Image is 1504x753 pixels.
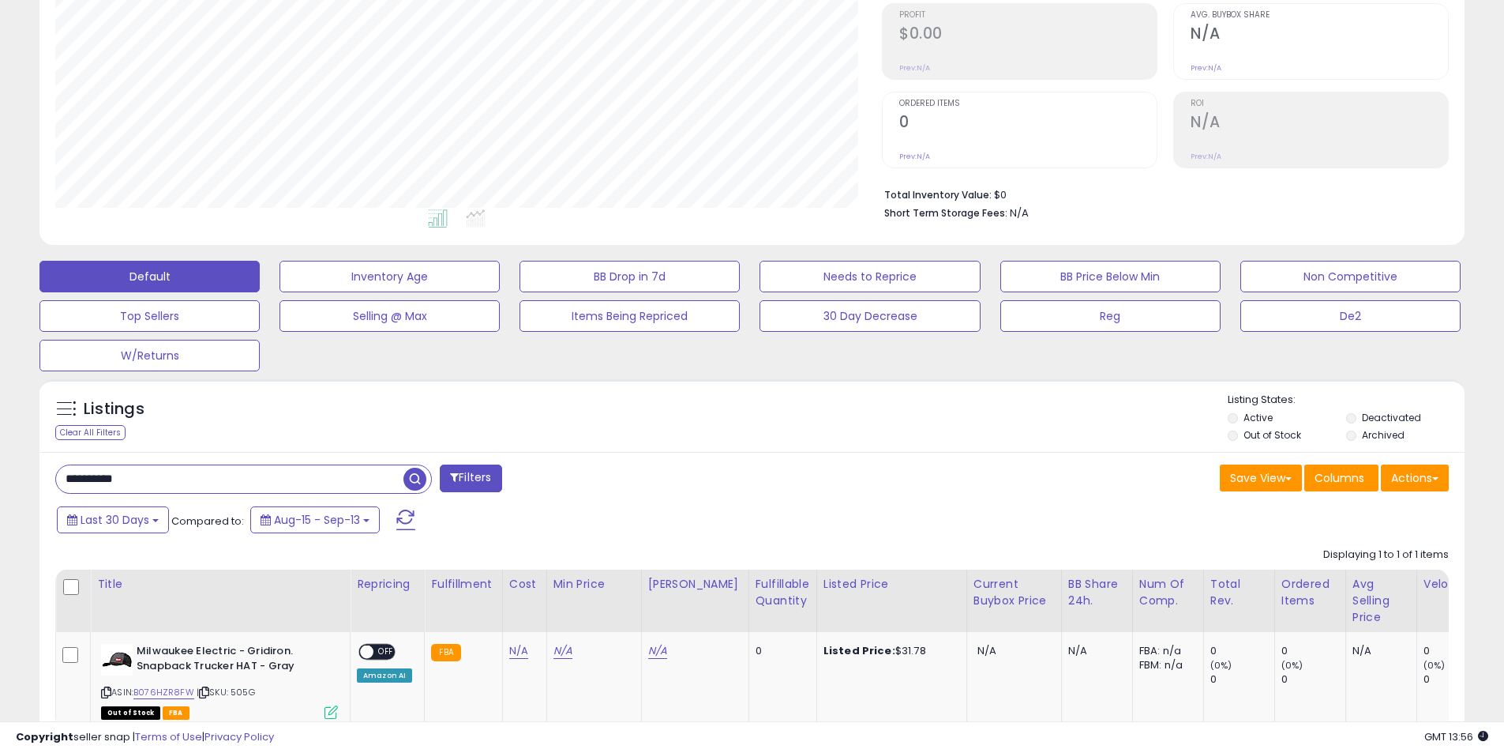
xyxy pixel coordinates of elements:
[204,729,274,744] a: Privacy Policy
[16,729,73,744] strong: Copyright
[509,576,540,593] div: Cost
[1240,261,1461,292] button: Non Competitive
[1315,470,1364,486] span: Columns
[440,465,501,492] button: Filters
[1191,100,1448,108] span: ROI
[760,261,980,292] button: Needs to Reprice
[39,300,260,332] button: Top Sellers
[823,576,960,593] div: Listed Price
[553,643,572,659] a: N/A
[55,425,126,440] div: Clear All Filters
[279,300,500,332] button: Selling @ Max
[1423,576,1481,593] div: Velocity
[899,63,930,73] small: Prev: N/A
[899,24,1157,46] h2: $0.00
[1210,672,1274,687] div: 0
[1423,644,1487,658] div: 0
[357,668,412,683] div: Amazon AI
[977,643,996,658] span: N/A
[279,261,500,292] button: Inventory Age
[1010,205,1029,220] span: N/A
[1240,300,1461,332] button: De2
[1191,24,1448,46] h2: N/A
[1423,672,1487,687] div: 0
[101,644,338,717] div: ASIN:
[1362,428,1405,442] label: Archived
[171,514,244,529] span: Compared to:
[519,300,740,332] button: Items Being Repriced
[135,729,202,744] a: Terms of Use
[97,576,343,593] div: Title
[39,340,260,371] button: W/Returns
[1068,644,1120,658] div: N/A
[1304,465,1378,491] button: Columns
[1281,644,1345,658] div: 0
[1210,644,1274,658] div: 0
[133,686,194,699] a: B076HZR8FW
[509,643,528,659] a: N/A
[1191,152,1221,161] small: Prev: N/A
[973,576,1055,609] div: Current Buybox Price
[373,646,399,659] span: OFF
[39,261,260,292] button: Default
[197,686,255,698] span: | SKU: 505G
[899,113,1157,134] h2: 0
[1362,411,1421,424] label: Deactivated
[1000,300,1221,332] button: Reg
[1281,672,1345,687] div: 0
[81,512,149,528] span: Last 30 Days
[756,576,810,609] div: Fulfillable Quantity
[431,576,495,593] div: Fulfillment
[57,506,169,533] button: Last 30 Days
[431,644,460,661] small: FBA
[899,152,930,161] small: Prev: N/A
[1228,393,1465,408] p: Listing States:
[1423,659,1446,672] small: (0%)
[1220,465,1302,491] button: Save View
[101,644,133,676] img: 41Bbi564SdL._SL40_.jpg
[1191,113,1448,134] h2: N/A
[519,261,740,292] button: BB Drop in 7d
[1210,659,1232,672] small: (0%)
[884,184,1437,203] li: $0
[274,512,360,528] span: Aug-15 - Sep-13
[884,188,992,201] b: Total Inventory Value:
[1139,644,1191,658] div: FBA: n/a
[1323,548,1449,563] div: Displaying 1 to 1 of 1 items
[1381,465,1449,491] button: Actions
[1352,644,1405,658] div: N/A
[1068,576,1126,609] div: BB Share 24h.
[1243,411,1273,424] label: Active
[760,300,980,332] button: 30 Day Decrease
[1352,576,1410,626] div: Avg Selling Price
[84,398,144,420] h5: Listings
[899,100,1157,108] span: Ordered Items
[1191,11,1448,20] span: Avg. Buybox Share
[553,576,635,593] div: Min Price
[250,506,380,533] button: Aug-15 - Sep-13
[1139,576,1197,609] div: Num of Comp.
[1210,576,1268,609] div: Total Rev.
[648,643,667,659] a: N/A
[357,576,418,593] div: Repricing
[1139,658,1191,672] div: FBM: n/a
[1243,428,1301,442] label: Out of Stock
[756,644,805,658] div: 0
[899,11,1157,20] span: Profit
[884,206,1007,220] b: Short Term Storage Fees:
[648,576,742,593] div: [PERSON_NAME]
[1424,729,1488,744] span: 2025-10-14 13:56 GMT
[1000,261,1221,292] button: BB Price Below Min
[1281,576,1339,609] div: Ordered Items
[16,730,274,745] div: seller snap | |
[1191,63,1221,73] small: Prev: N/A
[823,644,955,658] div: $31.78
[823,643,895,658] b: Listed Price:
[137,644,328,677] b: Milwaukee Electric - Gridiron. Snapback Trucker HAT - Gray
[1281,659,1303,672] small: (0%)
